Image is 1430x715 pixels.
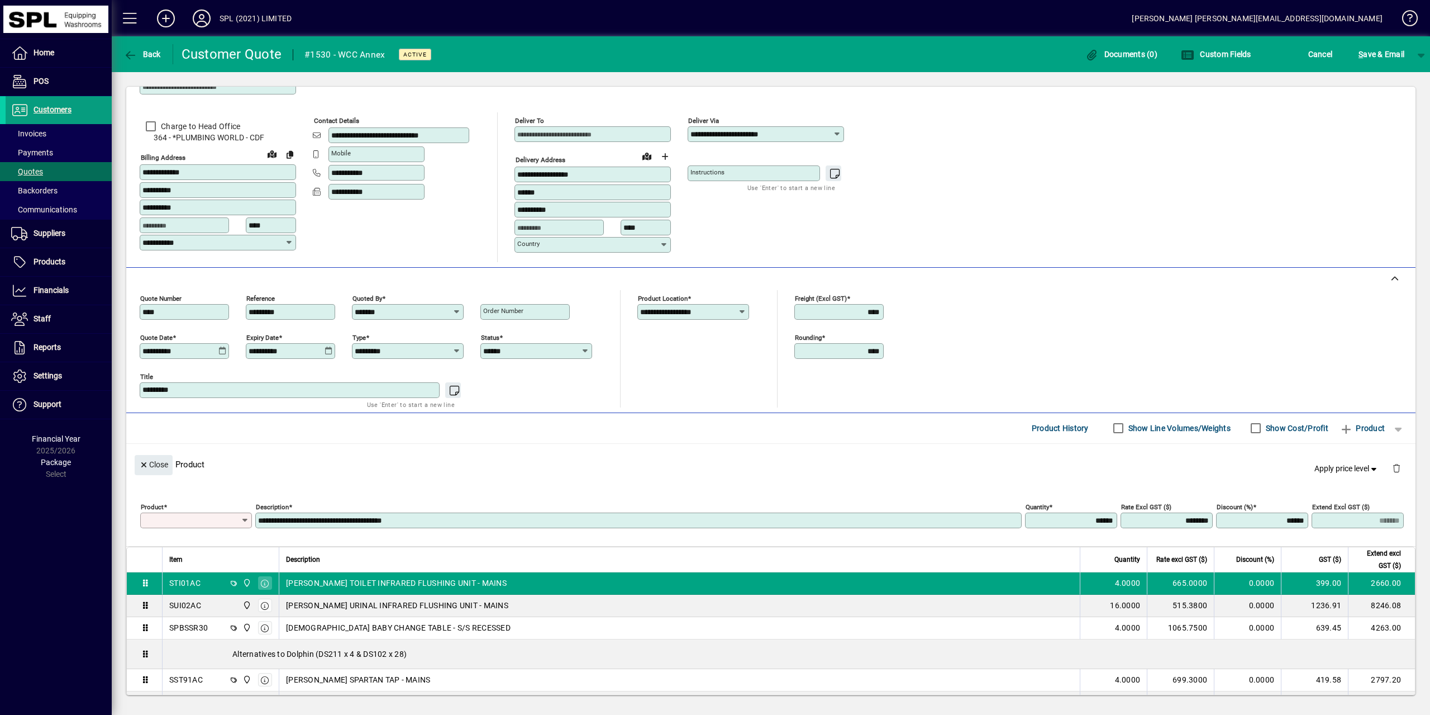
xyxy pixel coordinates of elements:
mat-label: Status [481,333,499,341]
span: Product [1340,419,1385,437]
span: 4.0000 [1115,622,1141,633]
button: Delete [1383,455,1410,482]
a: Settings [6,362,112,390]
mat-label: Mobile [331,149,351,157]
td: 639.45 [1281,617,1348,640]
div: Product [126,444,1415,485]
a: Staff [6,305,112,333]
div: Alternatives to Dolphin (DS211 x 4 & DS102 x 28) [163,640,1415,669]
td: 0.0000 [1214,595,1281,617]
mat-hint: Use 'Enter' to start a new line [367,398,455,411]
a: Suppliers [6,220,112,248]
mat-label: Description [256,503,289,510]
span: Communications [11,205,77,214]
span: Item [169,553,183,566]
span: Description [286,553,320,566]
span: [PERSON_NAME] TOILET INFRARED FLUSHING UNIT - MAINS [286,577,507,589]
span: [PERSON_NAME] SPARTAN TAP - MAINS [286,674,430,685]
mat-label: Title [140,372,153,380]
span: Extend excl GST ($) [1355,547,1401,572]
span: Back [123,50,161,59]
span: Staff [34,314,51,323]
span: [PERSON_NAME] URINAL INFRARED FLUSHING UNIT - MAINS [286,600,508,611]
button: Add [148,8,184,29]
td: 0.0000 [1214,617,1281,640]
div: 699.3000 [1154,674,1207,685]
span: Documents (0) [1085,50,1157,59]
span: [DEMOGRAPHIC_DATA] BABY CHANGE TABLE - S/S RECESSED [286,622,511,633]
span: Financial Year [32,434,80,443]
span: SPL (2021) Limited [240,622,252,634]
a: Payments [6,143,112,162]
span: Customers [34,105,71,114]
mat-label: Rate excl GST ($) [1121,503,1171,510]
div: #1530 - WCC Annex [304,46,385,64]
td: 419.58 [1281,669,1348,692]
span: Package [41,458,71,467]
a: View on map [263,145,281,163]
mat-label: Deliver via [688,117,719,125]
div: SUI02AC [169,600,201,611]
span: Discount (%) [1236,553,1274,566]
mat-label: Type [352,333,366,341]
button: Back [121,44,164,64]
button: Product [1334,418,1390,438]
mat-hint: Use 'Enter' to start a new line [747,181,835,194]
mat-label: Product location [638,294,688,302]
div: SPBSSR30 [169,622,208,633]
div: 1065.7500 [1154,622,1207,633]
label: Show Cost/Profit [1264,423,1328,434]
app-page-header-button: Delete [1383,463,1410,473]
a: POS [6,68,112,96]
a: Quotes [6,162,112,181]
button: Profile [184,8,220,29]
span: Payments [11,148,53,157]
span: ave & Email [1358,45,1404,63]
span: Quantity [1114,553,1140,566]
span: Financials [34,286,69,295]
mat-label: Deliver To [515,117,544,125]
mat-label: Quote date [140,333,173,341]
a: Communications [6,200,112,219]
button: Copy to Delivery address [281,145,299,163]
span: SPL (2021) Limited [240,599,252,612]
mat-label: Extend excl GST ($) [1312,503,1370,510]
span: Cancel [1308,45,1333,63]
div: SST91AC [169,674,203,685]
span: Suppliers [34,229,65,238]
mat-label: Country [517,240,540,248]
div: STI01AC [169,577,201,589]
mat-label: Reference [246,294,275,302]
button: Documents (0) [1082,44,1160,64]
td: 2660.00 [1348,572,1415,595]
td: 399.00 [1281,572,1348,595]
span: SPL (2021) Limited [240,674,252,686]
span: Product History [1032,419,1089,437]
mat-label: Discount (%) [1217,503,1253,510]
span: 364 - *PLUMBING WORLD - CDF [140,132,296,144]
mat-label: Instructions [690,168,724,176]
mat-label: Order number [483,307,523,315]
mat-label: Rounding [795,333,822,341]
span: Custom Fields [1181,50,1251,59]
span: POS [34,77,49,86]
td: 0.0000 [1214,572,1281,595]
mat-label: Freight (excl GST) [795,294,847,302]
span: 4.0000 [1115,577,1141,589]
td: 0.0000 [1214,669,1281,692]
a: View on map [638,147,656,165]
mat-label: Quantity [1026,503,1049,510]
td: 0.0000 [1214,692,1281,714]
mat-label: Quote number [140,294,182,302]
div: 665.0000 [1154,577,1207,589]
a: Financials [6,277,112,305]
span: Close [139,456,168,474]
mat-label: Product [141,503,164,510]
span: Active [403,51,427,58]
button: Custom Fields [1178,44,1254,64]
span: Reports [34,343,61,352]
button: Product History [1027,418,1093,438]
span: SPL (2021) Limited [240,577,252,589]
td: 4263.00 [1348,617,1415,640]
span: Apply price level [1314,463,1379,475]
